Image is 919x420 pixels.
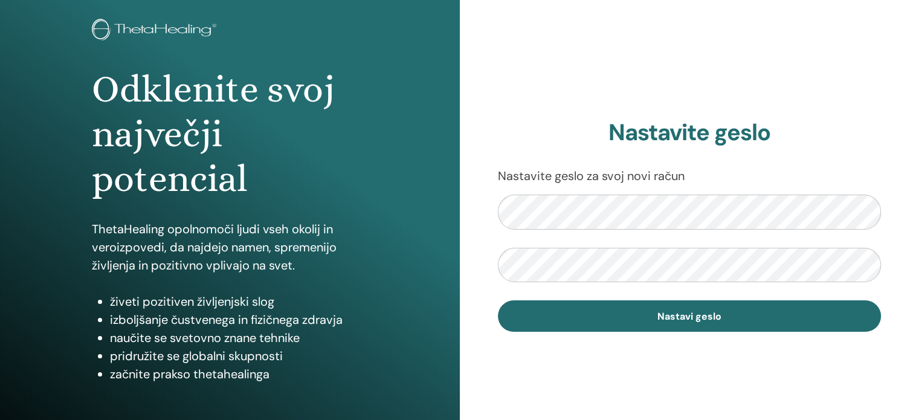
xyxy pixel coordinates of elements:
[92,220,368,274] p: ThetaHealing opolnomoči ljudi vseh okolij in veroizpovedi, da najdejo namen, spremenijo življenja...
[498,119,882,147] h2: Nastavite geslo
[657,310,721,323] span: Nastavi geslo
[498,167,882,185] p: Nastavite geslo za svoj novi račun
[110,347,368,365] li: pridružite se globalni skupnosti
[498,300,882,332] button: Nastavi geslo
[110,365,368,383] li: začnite prakso thetahealinga
[92,67,368,202] h1: Odklenite svoj največji potencial
[110,329,368,347] li: naučite se svetovno znane tehnike
[110,292,368,311] li: živeti pozitiven življenjski slog
[110,311,368,329] li: izboljšanje čustvenega in fizičnega zdravja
